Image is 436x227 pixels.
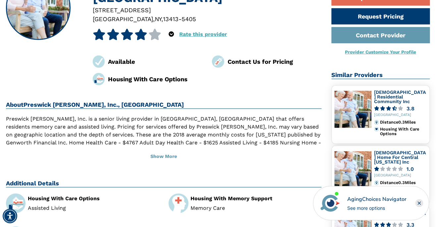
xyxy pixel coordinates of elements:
[153,16,155,22] span: ,
[28,196,159,201] div: Housing With Care Options
[6,101,322,109] h2: About Preswick [PERSON_NAME], Inc., [GEOGRAPHIC_DATA]
[374,180,379,185] img: distance.svg
[374,167,427,171] a: 1.0
[163,15,196,23] div: 13413-5405
[332,27,430,43] a: Contact Provider
[191,196,322,201] div: Housing With Memory Support
[347,205,407,211] div: See more options
[374,127,379,132] img: primary.svg
[93,6,322,15] div: [STREET_ADDRESS]
[6,180,322,188] h2: Additional Details
[93,16,153,22] span: [GEOGRAPHIC_DATA]
[374,106,427,111] a: 3.8
[347,195,407,203] div: AgingChoices Navigator
[380,120,427,125] div: Distance 0.3 Miles
[6,149,322,164] button: Show More
[407,167,414,171] div: 1.0
[332,71,430,79] h2: Similar Providers
[6,115,322,163] p: Preswick [PERSON_NAME], Inc. is a senior living provider in [GEOGRAPHIC_DATA], [GEOGRAPHIC_DATA] ...
[407,106,415,111] div: 3.8
[169,29,174,40] div: Popover trigger
[374,120,379,125] img: distance.svg
[108,75,202,84] div: Housing With Care Options
[374,150,426,164] a: [DEMOGRAPHIC_DATA] Home For Central [US_STATE] Inc
[374,113,427,117] div: [GEOGRAPHIC_DATA]
[3,209,17,223] div: Accessibility Menu
[155,16,162,22] span: NY
[180,31,227,37] a: Rate this provider
[162,16,163,22] span: ,
[108,57,202,66] div: Available
[28,206,159,211] li: Assisted Living
[380,127,427,136] div: Housing With Care Options
[374,173,427,178] div: [GEOGRAPHIC_DATA]
[374,90,426,104] a: [DEMOGRAPHIC_DATA] Residential Community Inc
[319,192,342,214] img: avatar
[374,210,426,220] a: Presbyterian Homes & Svc
[345,49,416,55] a: Provider Customize Your Profile
[332,8,430,24] a: Request Pricing
[415,199,423,207] div: Close
[380,180,427,185] div: Distance 0.3 Miles
[228,57,322,66] div: Contact Us for Pricing
[191,206,322,211] li: Memory Care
